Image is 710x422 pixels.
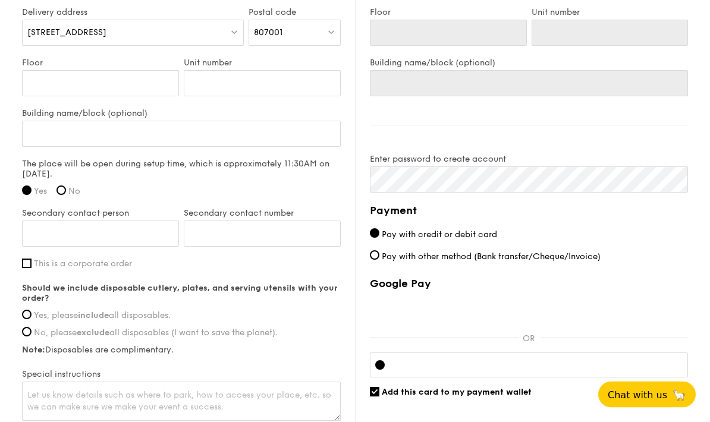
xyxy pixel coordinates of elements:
[327,28,335,37] img: icon-dropdown.fa26e9f9.svg
[370,155,688,165] label: Enter password to create account
[77,328,109,338] strong: exclude
[370,229,379,238] input: Pay with credit or debit card
[34,328,278,338] span: No, please all disposables (I want to save the planet).
[22,345,45,355] strong: Note:
[22,209,179,219] label: Secondary contact person
[370,203,688,219] h4: Payment
[78,311,109,321] strong: include
[34,259,132,269] span: This is a corporate order
[27,28,106,38] span: [STREET_ADDRESS]
[254,28,283,38] span: 807001
[22,186,32,196] input: Yes
[230,28,238,37] img: icon-dropdown.fa26e9f9.svg
[184,58,341,68] label: Unit number
[370,298,688,324] iframe: Secure payment button frame
[370,278,688,291] label: Google Pay
[22,370,341,380] label: Special instructions
[382,252,601,262] span: Pay with other method (Bank transfer/Cheque/Invoice)
[22,109,341,119] label: Building name/block (optional)
[68,187,80,197] span: No
[382,230,497,240] span: Pay with credit or debit card
[608,389,667,401] span: Chat with us
[598,382,696,408] button: Chat with us🦙
[22,345,341,355] label: Disposables are complimentary.
[22,58,179,68] label: Floor
[394,361,683,370] iframe: Secure card payment input frame
[22,327,32,337] input: No, pleaseexcludeall disposables (I want to save the planet).
[34,311,171,321] span: Yes, please all disposables.
[519,334,540,344] p: OR
[22,310,32,320] input: Yes, pleaseincludeall disposables.
[382,388,532,398] span: Add this card to my payment wallet
[370,8,527,18] label: Floor
[370,251,379,260] input: Pay with other method (Bank transfer/Cheque/Invoice)
[672,388,686,402] span: 🦙
[56,186,66,196] input: No
[22,284,338,304] strong: Should we include disposable cutlery, plates, and serving utensils with your order?
[249,8,341,18] label: Postal code
[22,259,32,269] input: This is a corporate order
[184,209,341,219] label: Secondary contact number
[370,58,688,68] label: Building name/block (optional)
[532,8,689,18] label: Unit number
[22,8,244,18] label: Delivery address
[22,159,341,179] label: The place will be open during setup time, which is approximately 11:30AM on [DATE].
[34,187,47,197] span: Yes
